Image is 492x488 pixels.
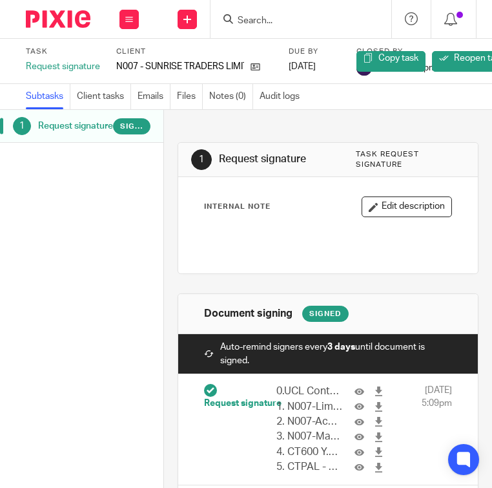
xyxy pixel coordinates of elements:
[260,84,306,109] a: Audit logs
[13,117,31,135] div: 1
[204,202,271,212] p: Internal Note
[356,47,436,57] label: Closed by
[378,54,418,63] span: Copy task
[219,153,356,166] h1: Request signature
[77,84,131,109] a: Client tasks
[38,116,113,136] h1: Request signature
[400,384,452,475] span: [DATE] 5:09pm
[289,47,340,57] label: Due by
[116,47,276,57] label: Client
[362,196,452,217] button: Edit description
[26,60,100,73] div: Request signature
[276,445,343,460] p: 4. CT600 Y.e.31.12.2024.pdf
[177,84,203,109] a: Files
[356,51,425,72] a: Copy task
[209,84,253,109] a: Notes (0)
[302,306,349,322] div: Signed
[26,10,90,28] img: Pixie
[191,149,212,170] div: 1
[116,60,244,73] p: N007 - SUNRISE TRADERS LIMITED
[327,343,355,352] strong: 3 days
[276,429,343,444] p: 3. N007-Management accounts 18.2-MAN.PDF
[276,460,343,474] p: 5. CTPAL - Corporation Tax Payment Advice Letter.pdf
[220,341,452,367] span: Auto-remind signers every until document is signed.
[236,16,353,27] input: Search
[204,307,292,321] h1: Document signing
[276,384,343,399] p: 0.UCL Control List.pdf
[26,84,70,109] a: Subtasks
[377,63,436,72] span: [DATE] 6:27pm
[276,414,343,429] p: 2. N007-Accounts to registrar (filleted).PDF
[120,121,143,132] span: Signed
[289,60,340,73] div: [DATE]
[138,84,170,109] a: Emails
[356,149,465,170] div: Task request signature
[26,47,100,57] label: Task
[204,397,282,410] span: Request signature
[276,399,343,414] p: 1. N007-Limited company accounts.PDF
